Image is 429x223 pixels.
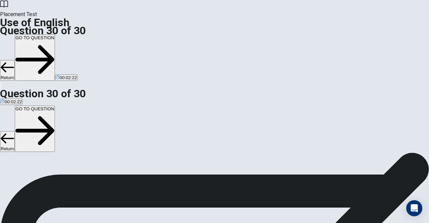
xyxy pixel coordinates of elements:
button: 00:02:22 [55,74,78,81]
span: 00:02:22 [60,75,77,80]
span: 00:02:22 [5,99,22,104]
button: GO TO QUESTION [15,35,55,81]
button: GO TO QUESTION [15,106,55,152]
div: Open Intercom Messenger [406,200,422,216]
